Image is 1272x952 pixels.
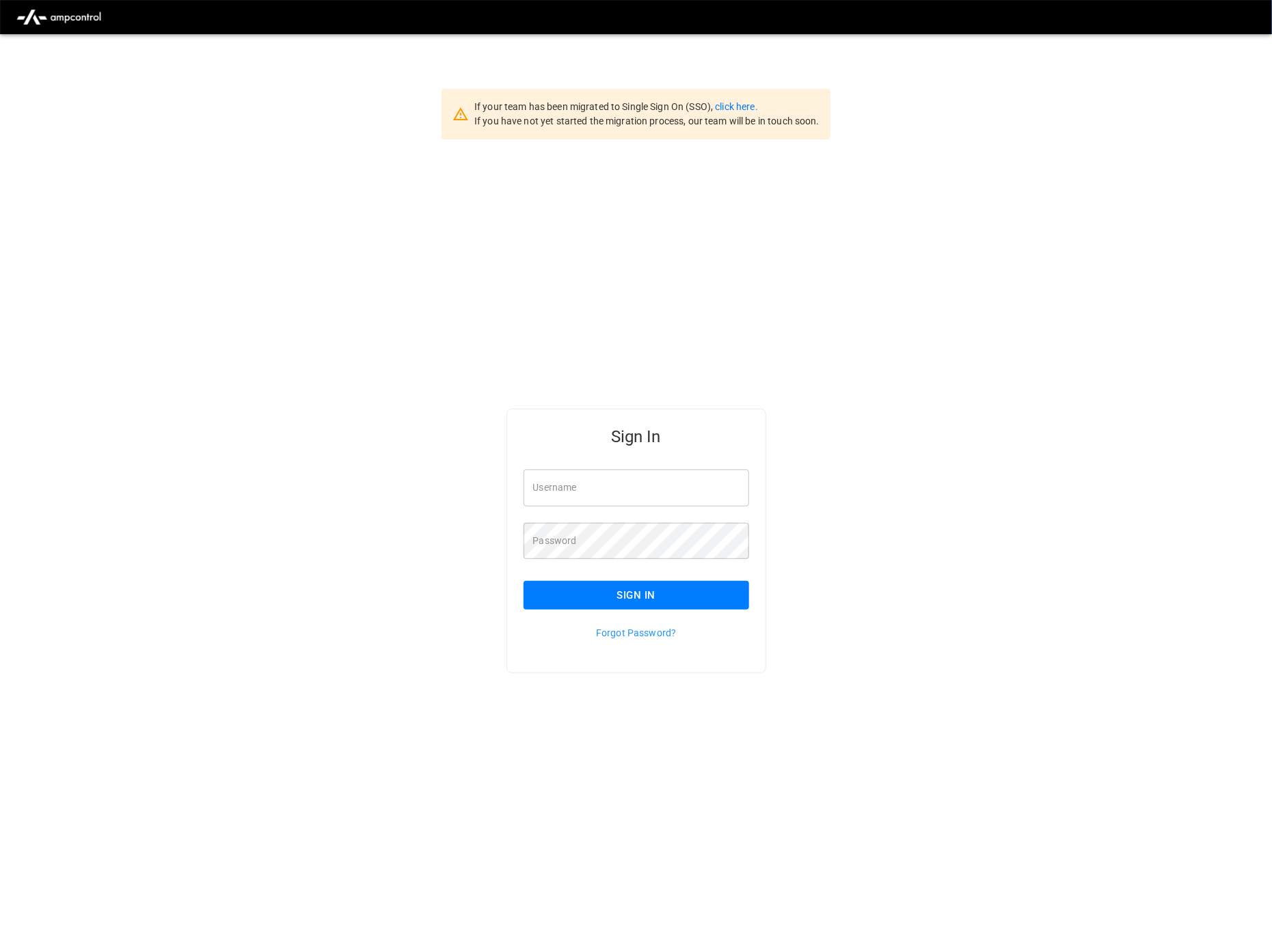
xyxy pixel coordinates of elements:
[524,581,749,610] button: Sign In
[474,115,820,126] span: If you have not yet started the migration process, our team will be in touch soon.
[524,426,749,448] h5: Sign In
[11,4,107,30] img: ampcontrol.io logo
[474,101,715,112] span: If your team has been migrated to Single Sign On (SSO),
[715,101,757,112] a: click here.
[524,626,749,640] p: Forgot Password?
